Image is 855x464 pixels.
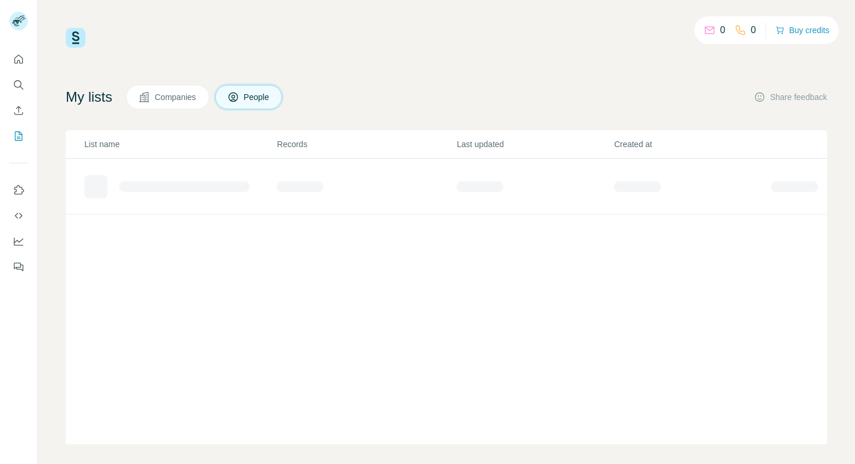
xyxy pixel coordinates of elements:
[9,256,28,277] button: Feedback
[9,100,28,121] button: Enrich CSV
[244,91,270,103] span: People
[9,205,28,226] button: Use Surfe API
[9,74,28,95] button: Search
[457,138,612,150] p: Last updated
[775,22,829,38] button: Buy credits
[9,180,28,201] button: Use Surfe on LinkedIn
[9,126,28,147] button: My lists
[277,138,455,150] p: Records
[66,28,85,48] img: Surfe Logo
[751,23,756,37] p: 0
[720,23,725,37] p: 0
[754,91,827,103] button: Share feedback
[84,138,276,150] p: List name
[66,88,112,106] h4: My lists
[155,91,197,103] span: Companies
[9,49,28,70] button: Quick start
[9,231,28,252] button: Dashboard
[614,138,770,150] p: Created at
